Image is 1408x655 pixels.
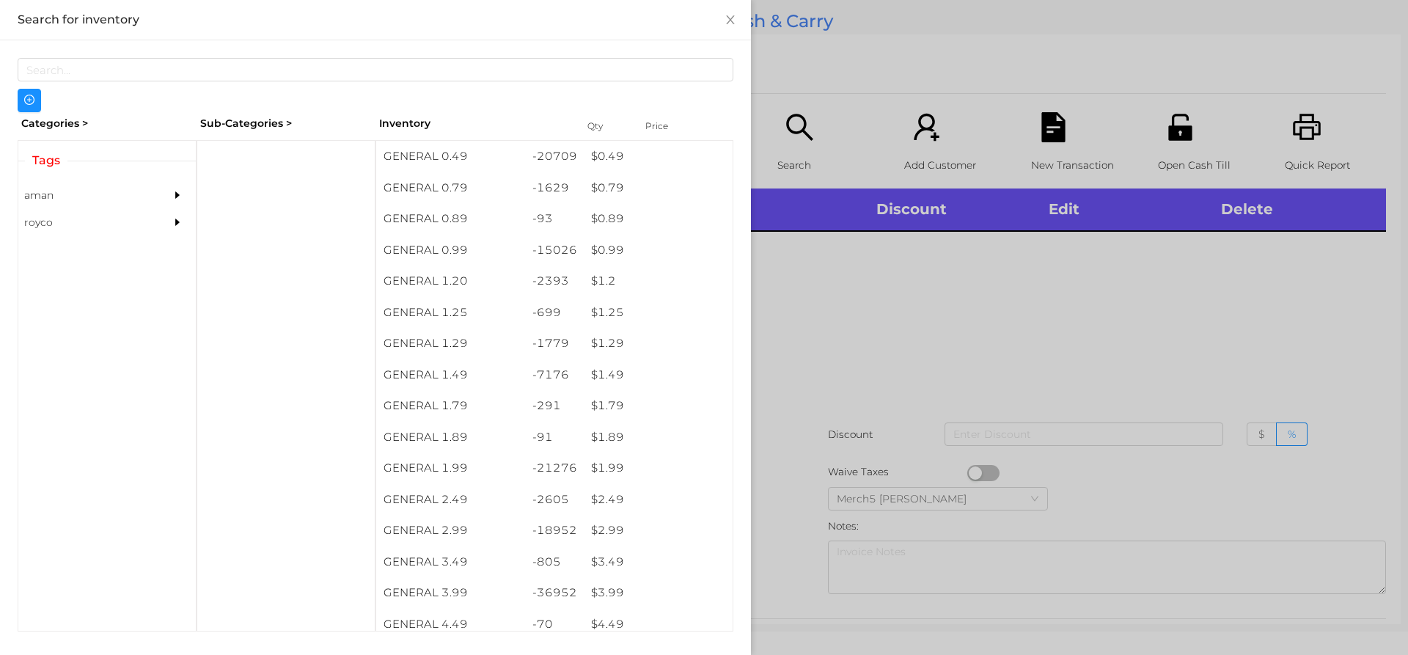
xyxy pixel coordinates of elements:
[584,609,733,640] div: $ 4.49
[525,577,584,609] div: -36952
[18,182,152,209] div: aman
[18,58,733,81] input: Search...
[725,14,736,26] i: icon: close
[584,577,733,609] div: $ 3.99
[525,297,584,329] div: -699
[525,328,584,359] div: -1779
[18,209,152,236] div: royco
[584,328,733,359] div: $ 1.29
[525,266,584,297] div: -2393
[584,484,733,516] div: $ 2.49
[376,328,525,359] div: GENERAL 1.29
[376,453,525,484] div: GENERAL 1.99
[525,141,584,172] div: -20709
[584,390,733,422] div: $ 1.79
[376,172,525,204] div: GENERAL 0.79
[525,235,584,266] div: -15026
[172,217,183,227] i: icon: caret-right
[18,12,733,28] div: Search for inventory
[376,484,525,516] div: GENERAL 2.49
[525,359,584,391] div: -7176
[525,484,584,516] div: -2605
[376,203,525,235] div: GENERAL 0.89
[584,141,733,172] div: $ 0.49
[584,453,733,484] div: $ 1.99
[584,546,733,578] div: $ 3.49
[584,266,733,297] div: $ 1.2
[172,190,183,200] i: icon: caret-right
[525,422,584,453] div: -91
[525,390,584,422] div: -291
[25,152,67,169] span: Tags
[525,515,584,546] div: -18952
[376,609,525,640] div: GENERAL 4.49
[18,112,197,135] div: Categories >
[584,297,733,329] div: $ 1.25
[525,172,584,204] div: -1629
[584,515,733,546] div: $ 2.99
[584,116,628,136] div: Qty
[376,546,525,578] div: GENERAL 3.49
[584,235,733,266] div: $ 0.99
[525,453,584,484] div: -21276
[584,203,733,235] div: $ 0.89
[376,141,525,172] div: GENERAL 0.49
[376,266,525,297] div: GENERAL 1.20
[376,359,525,391] div: GENERAL 1.49
[376,515,525,546] div: GENERAL 2.99
[525,546,584,578] div: -805
[18,89,41,112] button: icon: plus-circle
[376,577,525,609] div: GENERAL 3.99
[584,359,733,391] div: $ 1.49
[197,112,375,135] div: Sub-Categories >
[525,203,584,235] div: -93
[379,116,569,131] div: Inventory
[376,390,525,422] div: GENERAL 1.79
[584,172,733,204] div: $ 0.79
[642,116,700,136] div: Price
[584,422,733,453] div: $ 1.89
[525,609,584,640] div: -70
[376,235,525,266] div: GENERAL 0.99
[376,297,525,329] div: GENERAL 1.25
[376,422,525,453] div: GENERAL 1.89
